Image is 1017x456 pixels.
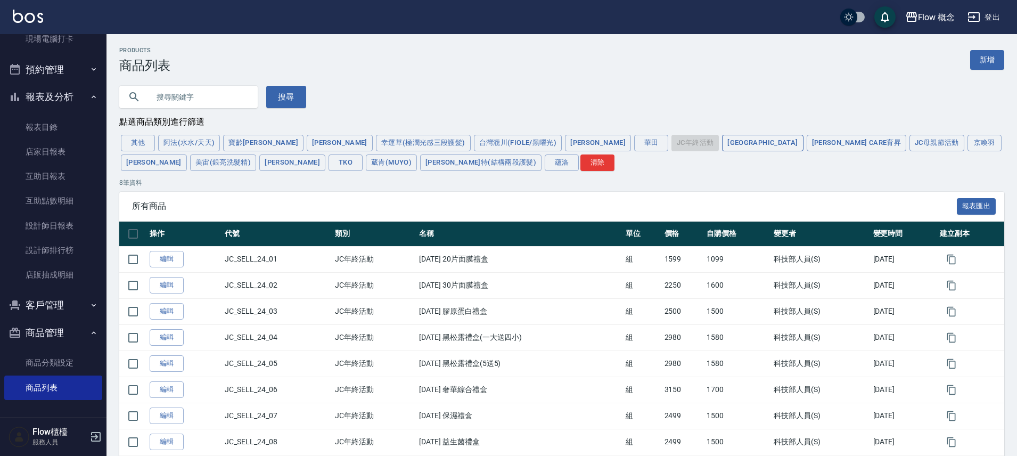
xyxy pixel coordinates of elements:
[871,298,938,324] td: [DATE]
[119,178,1004,188] p: 8 筆資料
[623,429,661,455] td: 組
[13,10,43,23] img: Logo
[871,222,938,247] th: 變更時間
[4,189,102,213] a: 互助點數明細
[416,272,623,298] td: [DATE] 30片面膜禮盒
[807,135,906,151] button: [PERSON_NAME] Care育昇
[4,351,102,375] a: 商品分類設定
[662,351,704,377] td: 2980
[662,403,704,429] td: 2499
[704,351,771,377] td: 1580
[4,83,102,111] button: 報表及分析
[771,324,870,351] td: 科技部人員(S)
[871,272,938,298] td: [DATE]
[771,403,870,429] td: 科技部人員(S)
[662,246,704,272] td: 1599
[662,377,704,403] td: 3150
[332,324,416,351] td: JC年終活動
[307,135,373,151] button: [PERSON_NAME]
[332,351,416,377] td: JC年終活動
[623,351,661,377] td: 組
[771,222,870,247] th: 變更者
[565,135,631,151] button: [PERSON_NAME]
[871,377,938,403] td: [DATE]
[32,437,87,447] p: 服務人員
[771,429,870,455] td: 科技部人員(S)
[32,427,87,437] h5: Flow櫃檯
[150,434,184,450] a: 編輯
[771,246,870,272] td: 科技部人員(S)
[4,319,102,347] button: 商品管理
[771,377,870,403] td: 科技部人員(S)
[474,135,562,151] button: 台灣瀧川(Fiole/黑曜光)
[4,27,102,51] a: 現場電腦打卡
[222,298,332,324] td: JC_SELL_24_03
[545,154,579,171] button: 蘊洛
[662,272,704,298] td: 2250
[634,135,668,151] button: 華田
[871,403,938,429] td: [DATE]
[150,381,184,398] a: 編輯
[970,50,1004,70] a: 新增
[222,246,332,272] td: JC_SELL_24_01
[150,408,184,424] a: 編輯
[416,377,623,403] td: [DATE] 奢華綜合禮盒
[9,426,30,447] img: Person
[416,298,623,324] td: [DATE] 膠原蛋白禮盒
[132,201,957,211] span: 所有商品
[332,403,416,429] td: JC年終活動
[4,140,102,164] a: 店家日報表
[222,324,332,351] td: JC_SELL_24_04
[121,154,187,171] button: [PERSON_NAME]
[871,324,938,351] td: [DATE]
[222,351,332,377] td: JC_SELL_24_05
[957,200,996,210] a: 報表匯出
[901,6,959,28] button: Flow 概念
[121,135,155,151] button: 其他
[332,377,416,403] td: JC年終活動
[580,154,614,171] button: 清除
[623,403,661,429] td: 組
[119,58,170,73] h3: 商品列表
[332,298,416,324] td: JC年終活動
[871,429,938,455] td: [DATE]
[4,238,102,263] a: 設計師排行榜
[119,47,170,54] h2: Products
[149,83,249,111] input: 搜尋關鍵字
[623,222,661,247] th: 單位
[150,303,184,320] a: 編輯
[4,214,102,238] a: 設計師日報表
[871,351,938,377] td: [DATE]
[366,154,417,171] button: 葳肯(Muyo)
[963,7,1004,27] button: 登出
[259,154,325,171] button: [PERSON_NAME]
[623,377,661,403] td: 組
[704,246,771,272] td: 1099
[623,324,661,351] td: 組
[704,403,771,429] td: 1500
[416,246,623,272] td: [DATE] 20片面膜禮盒
[147,222,222,247] th: 操作
[722,135,803,151] button: [GEOGRAPHIC_DATA]
[704,324,771,351] td: 1580
[4,115,102,140] a: 報表目錄
[190,154,256,171] button: 美宙(銀亮洗髮精)
[623,246,661,272] td: 組
[222,222,332,247] th: 代號
[4,164,102,189] a: 互助日報表
[150,251,184,267] a: 編輯
[704,377,771,403] td: 1700
[967,135,1002,151] button: 京喚羽
[222,403,332,429] td: JC_SELL_24_07
[266,86,306,108] button: 搜尋
[4,291,102,319] button: 客戶管理
[4,376,102,400] a: 商品列表
[150,355,184,372] a: 編輯
[957,198,996,215] button: 報表匯出
[874,6,896,28] button: save
[623,272,661,298] td: 組
[704,272,771,298] td: 1600
[119,117,1004,128] div: 點選商品類別進行篩選
[4,263,102,287] a: 店販抽成明細
[376,135,471,151] button: 幸運草(極潤光感三段護髮)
